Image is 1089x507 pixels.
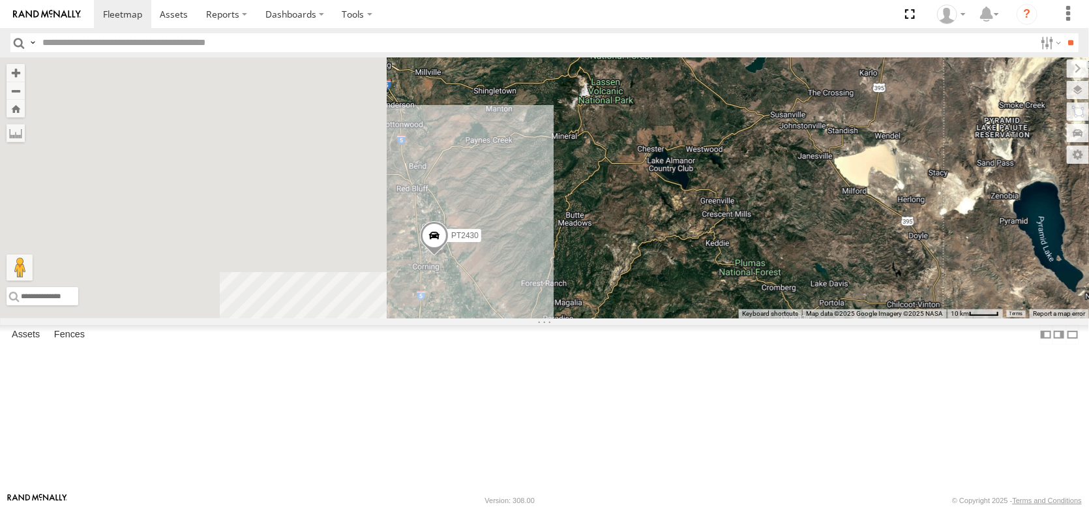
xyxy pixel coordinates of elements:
label: Assets [5,326,46,344]
span: Map data ©2025 Google Imagery ©2025 NASA [806,310,943,317]
span: PT2430 [451,231,479,240]
a: Terms and Conditions [1013,497,1082,504]
a: Visit our Website [7,494,67,507]
label: Search Query [27,33,38,52]
div: © Copyright 2025 - [952,497,1082,504]
button: Drag Pegman onto the map to open Street View [7,254,33,281]
label: Hide Summary Table [1066,325,1079,344]
label: Dock Summary Table to the Left [1039,325,1052,344]
label: Search Filter Options [1036,33,1064,52]
a: Terms (opens in new tab) [1009,311,1023,316]
button: Zoom in [7,64,25,82]
button: Map Scale: 10 km per 42 pixels [947,309,1003,318]
span: 10 km [951,310,969,317]
label: Dock Summary Table to the Right [1052,325,1066,344]
button: Keyboard shortcuts [742,309,798,318]
i: ? [1017,4,1037,25]
div: Dennis Braga [932,5,970,24]
label: Measure [7,124,25,142]
button: Zoom out [7,82,25,100]
button: Zoom Home [7,100,25,117]
label: Map Settings [1067,146,1089,164]
a: Report a map error [1033,310,1085,317]
div: Version: 308.00 [485,497,535,504]
img: rand-logo.svg [13,10,81,19]
label: Fences [48,326,91,344]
